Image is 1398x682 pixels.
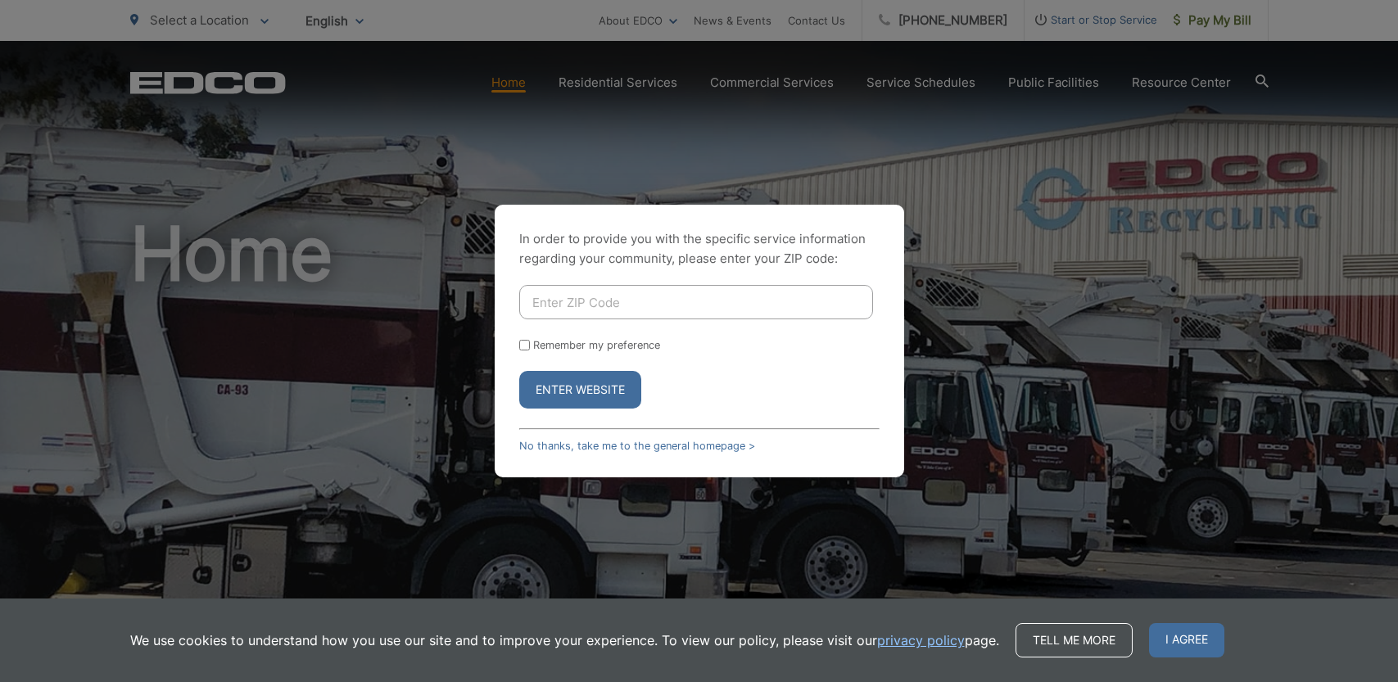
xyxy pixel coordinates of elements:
a: No thanks, take me to the general homepage > [519,440,755,452]
p: In order to provide you with the specific service information regarding your community, please en... [519,229,880,269]
p: We use cookies to understand how you use our site and to improve your experience. To view our pol... [130,630,999,650]
input: Enter ZIP Code [519,285,873,319]
label: Remember my preference [533,339,660,351]
span: I agree [1149,623,1224,657]
a: Tell me more [1016,623,1133,657]
a: privacy policy [877,630,965,650]
button: Enter Website [519,371,641,409]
